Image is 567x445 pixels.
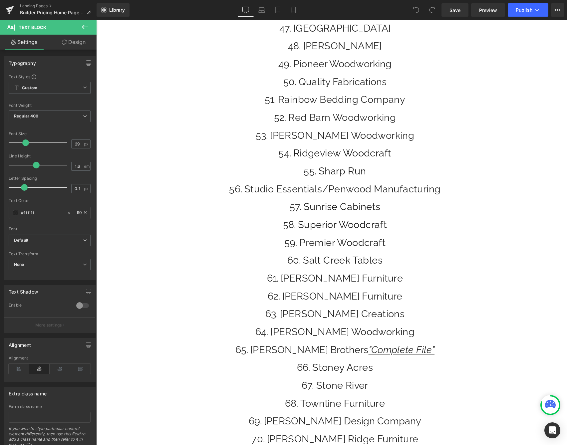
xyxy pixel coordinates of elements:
[84,164,90,168] span: em
[9,356,91,360] div: Alignment
[9,198,91,203] div: Text Color
[204,378,289,389] a: Townline Furniture
[508,3,548,17] button: Publish
[154,324,338,335] a: [PERSON_NAME] Brothers"Complete File"
[9,252,91,256] div: Text Transform
[184,288,308,300] a: [PERSON_NAME] Creations
[286,3,302,17] a: Mobile
[216,342,277,353] a: Stoney Acres
[182,74,309,85] a: Rainbow Bedding Company
[270,3,286,17] a: Tablet
[202,199,291,210] a: Superior Woodcraft
[9,57,36,66] div: Typography
[9,227,91,231] div: Font
[9,338,31,348] div: Alignment
[516,7,532,13] span: Publish
[203,217,289,228] a: Premier Woodcraft
[9,131,91,136] div: Font Size
[9,176,91,181] div: Letter Spacing
[9,404,91,409] div: Extra class name
[174,110,318,121] a: [PERSON_NAME] Woodworking
[20,10,84,15] span: Builder Pricing Home Page 2.0
[551,3,564,17] button: More
[471,3,505,17] a: Preview
[174,306,318,318] a: [PERSON_NAME] Woodworking
[14,238,28,243] i: Default
[21,209,64,216] input: Color
[97,3,130,17] a: New Library
[238,3,254,17] a: Desktop
[84,186,90,191] span: px
[14,113,39,118] b: Regular 400
[207,20,286,32] a: [PERSON_NAME]
[9,303,70,310] div: Enable
[410,3,423,17] button: Undo
[192,92,300,103] a: Red Barn Woodworking
[148,163,345,175] a: Studio Essentials/Penwood Manufacturing
[184,253,307,264] a: [PERSON_NAME] Furniture
[207,235,286,246] a: Salt Creek Tables
[207,181,284,192] a: Sunrise Cabinets
[50,35,98,50] a: Design
[197,127,295,139] a: Ridgeview Woodcraft
[479,7,497,14] span: Preview
[148,163,232,175] span: Studio Essentials/
[254,3,270,17] a: Laptop
[425,3,439,17] button: Redo
[20,3,97,9] a: Landing Pages
[109,7,125,13] span: Library
[74,207,90,219] div: %
[14,262,24,267] b: None
[84,142,90,146] span: px
[197,3,294,14] a: [GEOGRAPHIC_DATA]
[449,7,460,14] span: Save
[171,413,322,425] a: [PERSON_NAME] Ridge Furniture
[186,271,306,282] a: [PERSON_NAME] Furniture
[9,74,91,79] div: Text Styles
[220,360,272,371] a: Stone River
[4,317,95,333] button: More settings
[9,154,91,158] div: Line Height
[202,56,290,68] a: Quality Fabrications
[544,422,560,438] div: Open Intercom Messenger
[9,387,47,396] div: Extra class name
[9,285,38,295] div: Text Shadow
[35,322,62,328] p: More settings
[272,324,339,335] i: "Complete File"
[9,103,91,108] div: Font Weight
[222,145,270,157] a: Sharp Run
[22,85,37,91] b: Custom
[197,38,295,50] a: Pioneer Woodworking
[168,395,325,407] a: [PERSON_NAME] Design Company
[19,25,46,30] span: Text Block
